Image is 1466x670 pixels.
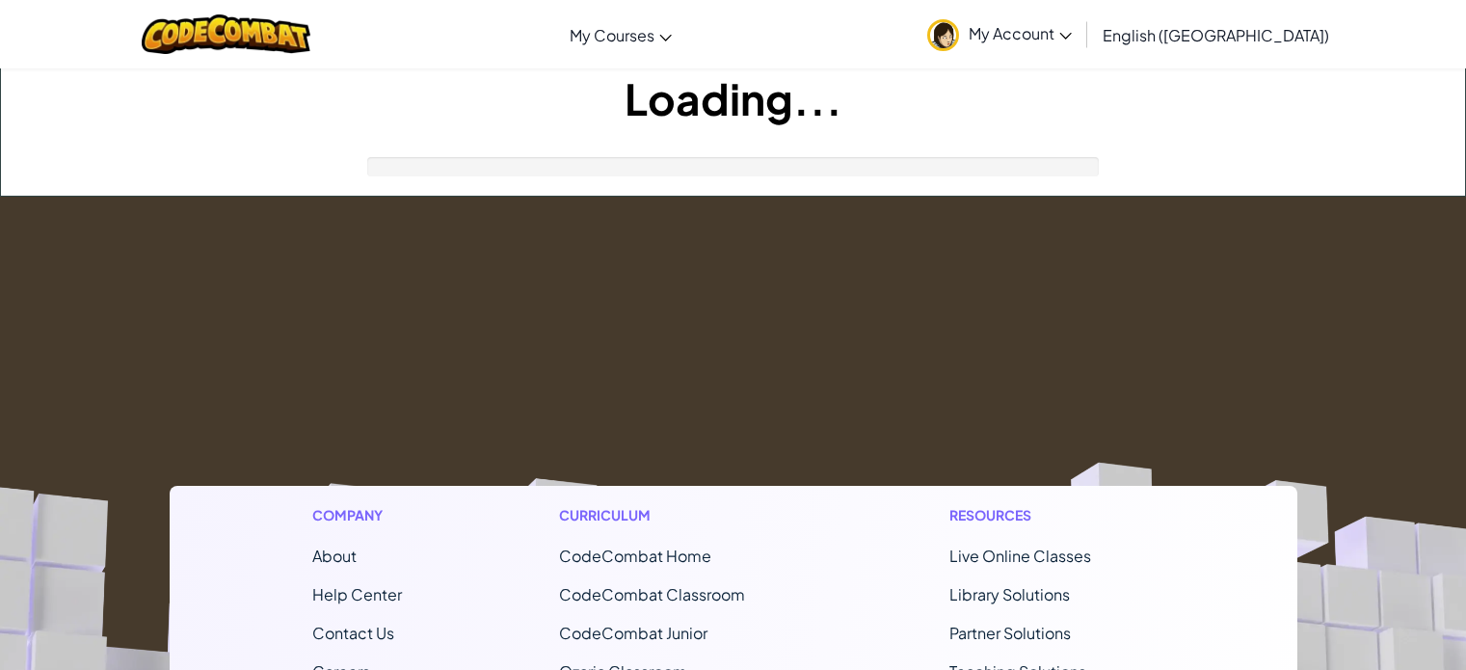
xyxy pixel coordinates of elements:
[949,584,1070,604] a: Library Solutions
[927,19,959,51] img: avatar
[969,23,1072,43] span: My Account
[312,546,357,566] a: About
[570,25,654,45] span: My Courses
[1,68,1465,128] h1: Loading...
[560,9,681,61] a: My Courses
[559,546,711,566] span: CodeCombat Home
[559,623,707,643] a: CodeCombat Junior
[1103,25,1329,45] span: English ([GEOGRAPHIC_DATA])
[949,546,1091,566] a: Live Online Classes
[559,584,745,604] a: CodeCombat Classroom
[559,505,792,525] h1: Curriculum
[1093,9,1339,61] a: English ([GEOGRAPHIC_DATA])
[918,4,1081,65] a: My Account
[949,505,1155,525] h1: Resources
[312,584,402,604] a: Help Center
[949,623,1071,643] a: Partner Solutions
[312,623,394,643] span: Contact Us
[142,14,310,54] img: CodeCombat logo
[312,505,402,525] h1: Company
